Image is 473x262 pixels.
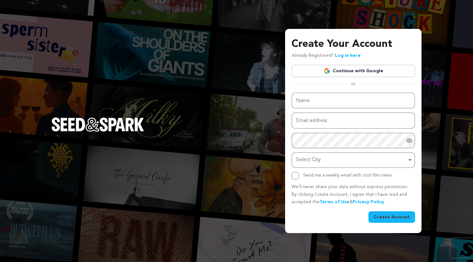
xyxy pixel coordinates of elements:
[292,183,415,206] p: We’ll never share your data without express permission. By clicking Create Account, I agree that ...
[320,200,349,204] a: Terms of Use
[51,118,144,132] img: Seed&Spark Logo
[292,112,415,129] input: Email address
[296,155,407,165] div: Select City
[292,92,415,109] input: Name
[347,81,359,87] span: or
[406,137,413,144] a: Show password as plain text. Warning: this will display your password on the screen.
[324,68,330,74] img: Google logo
[368,211,415,223] button: Create Account
[292,52,361,60] p: Already Registered?
[353,200,384,204] a: Privacy Policy
[292,65,415,77] a: Continue with Google
[51,118,144,144] a: Seed&Spark Homepage
[292,37,415,52] h3: Create Your Account
[303,173,392,178] label: Send me a weekly email with cool film news
[335,53,361,58] a: Log in here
